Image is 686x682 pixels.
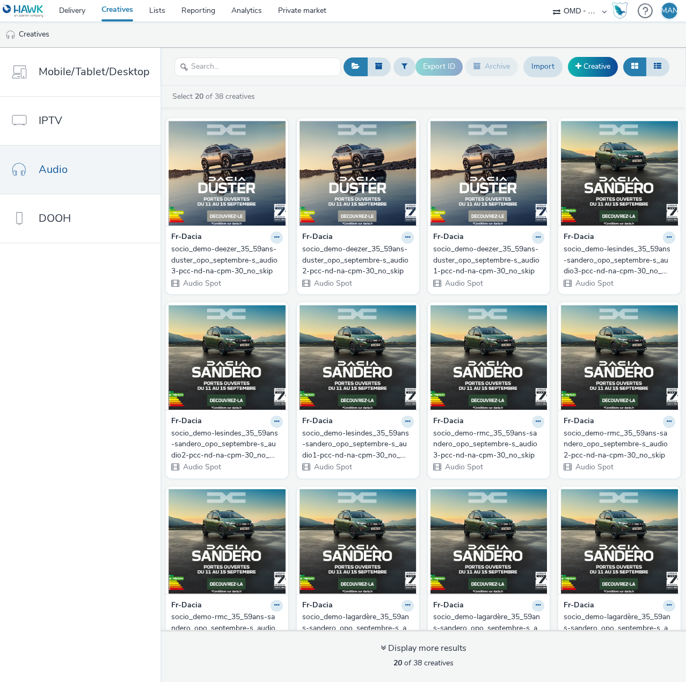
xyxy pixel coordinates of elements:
[561,305,678,410] img: socio_demo-rmc_35_59ans-sandero_opo_septembre-s_audio2-pcc-nd-na-cpm-30_no_skip visual
[433,600,464,612] strong: Fr-Dacia
[433,416,464,428] strong: Fr-Dacia
[302,612,410,644] div: socio_demo-lagardère_35_59ans-sandero_opo_septembre-s_audio1-pcc-nd-na-cpm-30_no_skip
[415,58,463,75] button: Export ID
[465,57,518,76] button: Archive
[302,231,333,244] strong: Fr-Dacia
[433,428,541,461] div: socio_demo-rmc_35_59ans-sandero_opo_septembre-s_audio3-pcc-nd-na-cpm-30_no_skip
[171,91,259,101] a: Select of 38 creatives
[612,2,632,19] a: Hawk Academy
[171,416,202,428] strong: Fr-Dacia
[169,121,286,226] img: socio_demo-deezer_35_59ans-duster_opo_septembre-s_audio3-pcc-nd-na-cpm-30_no_skip visual
[433,244,541,277] div: socio_demo-deezer_35_59ans-duster_opo_septembre-s_audio1-pcc-nd-na-cpm-30_no_skip
[568,57,618,76] a: Creative
[433,428,545,461] a: socio_demo-rmc_35_59ans-sandero_opo_septembre-s_audio3-pcc-nd-na-cpm-30_no_skip
[300,305,417,410] img: socio_demo-lesindes_35_59ans-sandero_opo_septembre-s_audio1-pcc-nd-na-cpm-30_no_skip visual
[171,428,279,461] div: socio_demo-lesindes_35_59ans-sandero_opo_septembre-s_audio2-pcc-nd-na-cpm-30_no_skip
[302,600,333,612] strong: Fr-Dacia
[3,4,44,18] img: undefined Logo
[171,428,283,461] a: socio_demo-lesindes_35_59ans-sandero_opo_septembre-s_audio2-pcc-nd-na-cpm-30_no_skip
[171,612,283,644] a: socio_demo-rmc_35_59ans-sandero_opo_septembre-s_audio1-pcc-nd-na-cpm-30_no_skip
[430,489,548,594] img: socio_demo-lagardère_35_59ans-sandero_opo_septembre-s_audio2-pcc-nd-na-cpm-30_no_skip (copy) visual
[171,244,283,277] a: socio_demo-deezer_35_59ans-duster_opo_septembre-s_audio3-pcc-nd-na-cpm-30_no_skip
[302,244,410,277] div: socio_demo-deezer_35_59ans-duster_opo_septembre-s_audio2-pcc-nd-na-cpm-30_no_skip
[564,244,675,277] a: socio_demo-lesindes_35_59ans-sandero_opo_septembre-s_audio3-pcc-nd-na-cpm-30_no_skip
[393,658,402,668] strong: 20
[523,56,563,77] a: Import
[564,231,594,244] strong: Fr-Dacia
[171,231,202,244] strong: Fr-Dacia
[564,416,594,428] strong: Fr-Dacia
[612,2,628,19] img: Hawk Academy
[393,658,454,668] span: of 38 creatives
[182,278,221,288] span: Audio Spot
[313,462,352,472] span: Audio Spot
[430,121,548,226] img: socio_demo-deezer_35_59ans-duster_opo_septembre-s_audio1-pcc-nd-na-cpm-30_no_skip visual
[171,244,279,277] div: socio_demo-deezer_35_59ans-duster_opo_septembre-s_audio3-pcc-nd-na-cpm-30_no_skip
[169,305,286,410] img: socio_demo-lesindes_35_59ans-sandero_opo_septembre-s_audio2-pcc-nd-na-cpm-30_no_skip visual
[433,612,545,644] a: socio_demo-lagardère_35_59ans-sandero_opo_septembre-s_audio2-pcc-nd-na-cpm-30_no_skip (copy)
[574,278,614,288] span: Audio Spot
[646,57,669,76] button: Table
[39,162,68,177] span: Audio
[300,121,417,226] img: socio_demo-deezer_35_59ans-duster_opo_septembre-s_audio2-pcc-nd-na-cpm-30_no_skip visual
[574,462,614,472] span: Audio Spot
[433,231,464,244] strong: Fr-Dacia
[564,244,671,277] div: socio_demo-lesindes_35_59ans-sandero_opo_septembre-s_audio3-pcc-nd-na-cpm-30_no_skip
[444,462,483,472] span: Audio Spot
[564,428,671,461] div: socio_demo-rmc_35_59ans-sandero_opo_septembre-s_audio2-pcc-nd-na-cpm-30_no_skip
[564,612,671,644] div: socio_demo-lagardère_35_59ans-sandero_opo_septembre-s_audio3-pcc-nd-na-cpm-30_no_skip
[381,642,466,655] div: Display more results
[302,428,410,461] div: socio_demo-lesindes_35_59ans-sandero_opo_septembre-s_audio1-pcc-nd-na-cpm-30_no_skip
[300,489,417,594] img: socio_demo-lagardère_35_59ans-sandero_opo_septembre-s_audio1-pcc-nd-na-cpm-30_no_skip visual
[564,612,675,644] a: socio_demo-lagardère_35_59ans-sandero_opo_septembre-s_audio3-pcc-nd-na-cpm-30_no_skip
[182,462,221,472] span: Audio Spot
[313,278,352,288] span: Audio Spot
[561,121,678,226] img: socio_demo-lesindes_35_59ans-sandero_opo_septembre-s_audio3-pcc-nd-na-cpm-30_no_skip visual
[561,489,678,594] img: socio_demo-lagardère_35_59ans-sandero_opo_septembre-s_audio3-pcc-nd-na-cpm-30_no_skip visual
[5,30,16,40] img: audio
[39,211,71,226] span: DOOH
[302,244,414,277] a: socio_demo-deezer_35_59ans-duster_opo_septembre-s_audio2-pcc-nd-na-cpm-30_no_skip
[623,57,646,76] button: Grid
[564,600,594,612] strong: Fr-Dacia
[195,91,203,101] strong: 20
[444,278,483,288] span: Audio Spot
[39,113,62,128] span: IPTV
[169,489,286,594] img: socio_demo-rmc_35_59ans-sandero_opo_septembre-s_audio1-pcc-nd-na-cpm-30_no_skip visual
[661,3,678,19] div: MAN
[302,612,414,644] a: socio_demo-lagardère_35_59ans-sandero_opo_septembre-s_audio1-pcc-nd-na-cpm-30_no_skip
[171,612,279,644] div: socio_demo-rmc_35_59ans-sandero_opo_septembre-s_audio1-pcc-nd-na-cpm-30_no_skip
[430,305,548,410] img: socio_demo-rmc_35_59ans-sandero_opo_septembre-s_audio3-pcc-nd-na-cpm-30_no_skip visual
[302,416,333,428] strong: Fr-Dacia
[433,244,545,277] a: socio_demo-deezer_35_59ans-duster_opo_septembre-s_audio1-pcc-nd-na-cpm-30_no_skip
[433,612,541,644] div: socio_demo-lagardère_35_59ans-sandero_opo_septembre-s_audio2-pcc-nd-na-cpm-30_no_skip (copy)
[564,428,675,461] a: socio_demo-rmc_35_59ans-sandero_opo_septembre-s_audio2-pcc-nd-na-cpm-30_no_skip
[171,600,202,612] strong: Fr-Dacia
[302,428,414,461] a: socio_demo-lesindes_35_59ans-sandero_opo_septembre-s_audio1-pcc-nd-na-cpm-30_no_skip
[174,57,341,76] input: Search...
[39,64,150,79] span: Mobile/Tablet/Desktop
